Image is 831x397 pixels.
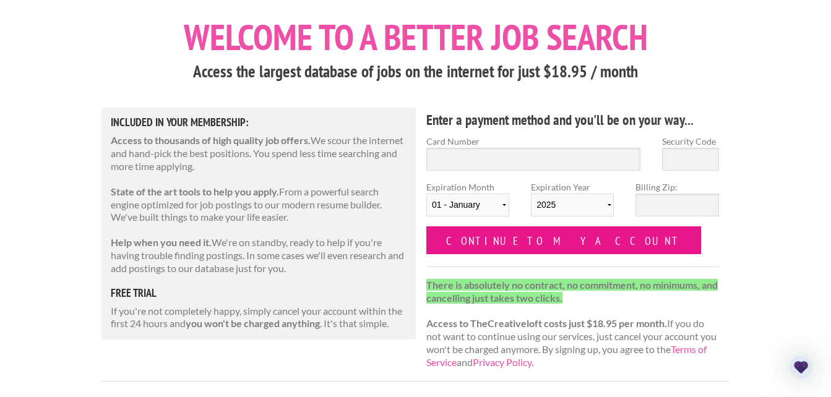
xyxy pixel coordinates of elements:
[186,317,320,329] strong: you won't be charged anything
[426,279,719,369] p: If you do not want to continue using our services, just cancel your account you won't be charged ...
[426,181,509,226] label: Expiration Month
[111,236,212,248] strong: Help when you need it.
[426,343,707,368] a: Terms of Service
[426,279,718,304] strong: There is absolutely no contract, no commitment, no minimums, and cancelling just takes two clicks.
[111,117,407,128] h5: Included in Your Membership:
[426,226,701,254] input: Continue to my account
[111,236,407,275] p: We're on standby, ready to help if you're having trouble finding postings. In some cases we'll ev...
[426,135,640,148] label: Card Number
[426,317,667,329] strong: Access to TheCreativeloft costs just $18.95 per month.
[101,19,730,55] h1: Welcome to a better job search
[635,181,718,194] label: Billing Zip:
[111,186,279,197] strong: State of the art tools to help you apply.
[111,134,407,173] p: We scour the internet and hand-pick the best positions. You spend less time searching and more ti...
[111,186,407,224] p: From a powerful search engine optimized for job postings to our modern resume builder. We've buil...
[531,194,614,216] select: Expiration Year
[473,356,532,368] a: Privacy Policy
[111,305,407,331] p: If you're not completely happy, simply cancel your account within the first 24 hours and . It's t...
[111,288,407,299] h5: free trial
[426,110,719,130] h4: Enter a payment method and you'll be on your way...
[111,134,311,146] strong: Access to thousands of high quality job offers.
[426,194,509,216] select: Expiration Month
[531,181,614,226] label: Expiration Year
[662,135,719,148] label: Security Code
[101,60,730,83] h3: Access the largest database of jobs on the internet for just $18.95 / month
